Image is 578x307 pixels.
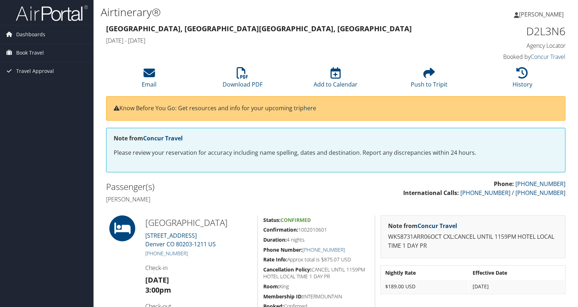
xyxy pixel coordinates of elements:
[106,181,331,193] h2: Passenger(s)
[263,217,281,223] strong: Status:
[388,222,457,230] strong: Note from
[145,275,169,285] strong: [DATE]
[418,222,457,230] a: Concur Travel
[469,280,564,293] td: [DATE]
[263,283,370,290] h5: King
[142,71,156,88] a: Email
[513,71,532,88] a: History
[145,232,216,248] a: [STREET_ADDRESS]Denver CO 80203-1211 US
[531,53,565,61] a: Concur Travel
[263,283,279,290] strong: Room:
[304,104,316,112] a: here
[302,246,345,253] a: [PHONE_NUMBER]
[494,180,514,188] strong: Phone:
[145,264,252,272] h4: Check-in
[16,62,54,80] span: Travel Approval
[263,246,302,253] strong: Phone Number:
[382,280,468,293] td: $189.00 USD
[459,53,565,61] h4: Booked by
[223,71,263,88] a: Download PDF
[114,104,558,113] p: Know Before You Go: Get resources and info for your upcoming trip
[388,232,558,251] p: WK58731ARR06OCT CXL:CANCEL UNTIL 1159PM HOTEL LOCAL TIME 1 DAY PR
[106,37,448,45] h4: [DATE] - [DATE]
[263,293,303,300] strong: Membership ID:
[460,189,565,197] a: [PHONE_NUMBER] / [PHONE_NUMBER]
[459,42,565,50] h4: Agency Locator
[145,285,171,295] strong: 3:00pm
[145,217,252,229] h2: [GEOGRAPHIC_DATA]
[16,44,44,62] span: Book Travel
[106,195,331,203] h4: [PERSON_NAME]
[263,226,370,233] h5: 1002010601
[106,24,412,33] strong: [GEOGRAPHIC_DATA], [GEOGRAPHIC_DATA] [GEOGRAPHIC_DATA], [GEOGRAPHIC_DATA]
[263,236,370,243] h5: 4 nights
[16,25,45,43] span: Dashboards
[145,250,188,257] a: [PHONE_NUMBER]
[515,180,565,188] a: [PHONE_NUMBER]
[263,293,370,300] h5: INTERMOUNTAIN
[263,266,311,273] strong: Cancellation Policy:
[263,256,370,263] h5: Approx total is $875.07 USD
[382,266,468,279] th: Nightly Rate
[314,71,358,88] a: Add to Calendar
[469,266,564,279] th: Effective Date
[114,134,183,142] strong: Note from
[514,4,571,25] a: [PERSON_NAME]
[403,189,459,197] strong: International Calls:
[16,5,88,22] img: airportal-logo.png
[281,217,311,223] span: Confirmed
[263,256,287,263] strong: Rate Info:
[263,266,370,280] h5: CANCEL UNTIL 1159PM HOTEL LOCAL TIME 1 DAY PR
[143,134,183,142] a: Concur Travel
[411,71,447,88] a: Push to Tripit
[101,5,414,20] h1: Airtinerary®
[114,148,558,158] p: Please review your reservation for accuracy including name spelling, dates and destination. Repor...
[263,226,298,233] strong: Confirmation:
[519,10,564,18] span: [PERSON_NAME]
[263,236,287,243] strong: Duration:
[459,24,565,39] h1: D2L3N6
